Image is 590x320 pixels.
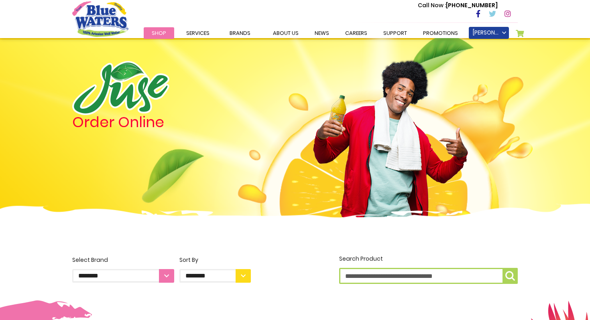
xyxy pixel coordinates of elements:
[72,269,174,283] select: Select Brand
[337,27,375,39] a: careers
[505,271,515,281] img: search-icon.png
[152,29,166,37] span: Shop
[179,256,251,264] div: Sort By
[415,27,466,39] a: Promotions
[72,256,174,283] label: Select Brand
[312,46,469,218] img: man.png
[230,29,250,37] span: Brands
[307,27,337,39] a: News
[179,269,251,283] select: Sort By
[418,1,498,10] p: [PHONE_NUMBER]
[503,268,518,284] button: Search Product
[265,27,307,39] a: about us
[418,1,446,9] span: Call Now :
[339,255,518,284] label: Search Product
[469,27,509,39] a: [PERSON_NAME]
[72,61,169,115] img: logo
[375,27,415,39] a: support
[186,29,210,37] span: Services
[72,115,251,130] h4: Order Online
[339,268,518,284] input: Search Product
[72,1,128,36] a: store logo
